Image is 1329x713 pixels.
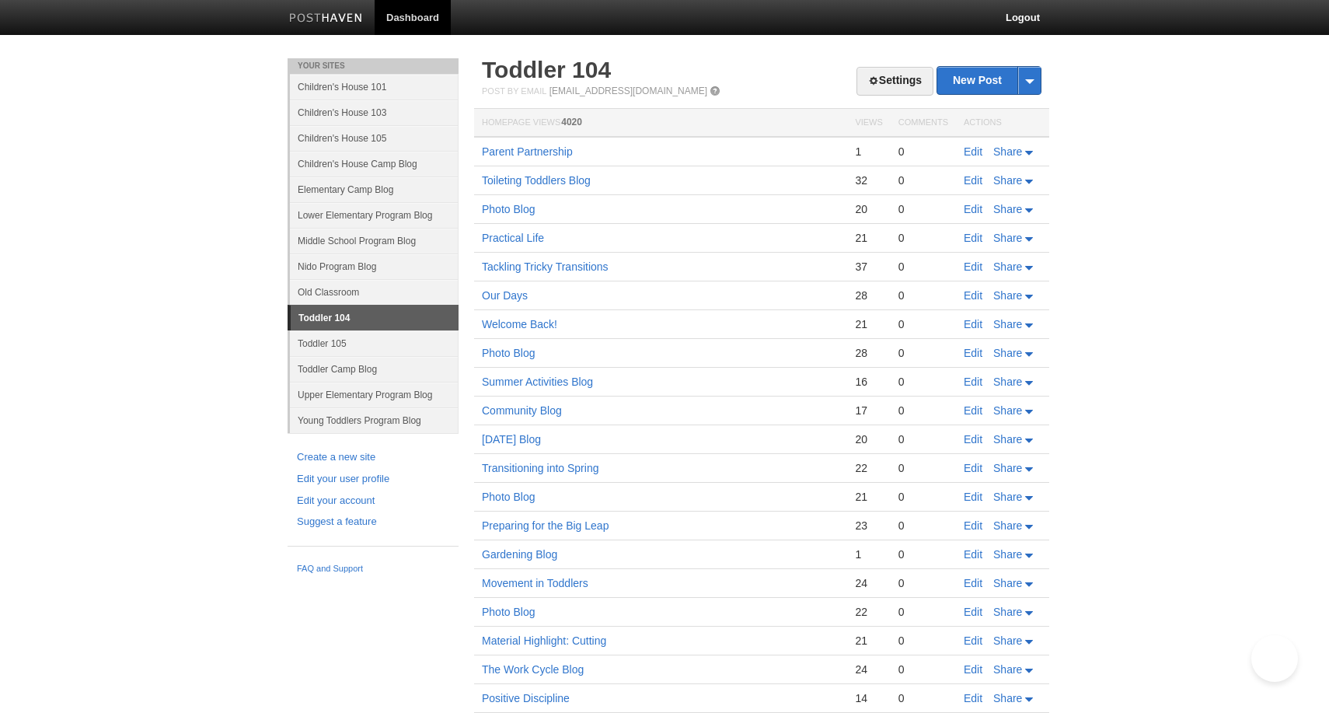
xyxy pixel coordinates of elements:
[290,177,459,202] a: Elementary Camp Blog
[482,318,557,330] a: Welcome Back!
[482,606,535,618] a: Photo Blog
[993,404,1022,417] span: Share
[290,151,459,177] a: Children's House Camp Blog
[964,347,982,359] a: Edit
[993,318,1022,330] span: Share
[993,634,1022,647] span: Share
[993,145,1022,158] span: Share
[291,306,459,330] a: Toddler 104
[297,471,449,488] a: Edit your user profile
[855,432,882,446] div: 20
[898,173,948,187] div: 0
[898,231,948,245] div: 0
[993,347,1022,359] span: Share
[288,58,459,74] li: Your Sites
[482,404,562,417] a: Community Blog
[964,663,982,676] a: Edit
[290,356,459,382] a: Toddler Camp Blog
[855,202,882,216] div: 20
[898,691,948,705] div: 0
[482,86,546,96] span: Post by Email
[993,232,1022,244] span: Share
[297,514,449,530] a: Suggest a feature
[855,317,882,331] div: 21
[898,346,948,360] div: 0
[855,547,882,561] div: 1
[964,548,982,561] a: Edit
[964,376,982,388] a: Edit
[964,519,982,532] a: Edit
[482,289,528,302] a: Our Days
[964,462,982,474] a: Edit
[993,203,1022,215] span: Share
[993,289,1022,302] span: Share
[898,145,948,159] div: 0
[964,433,982,446] a: Edit
[855,404,882,418] div: 17
[1251,635,1298,682] iframe: Help Scout Beacon - Open
[855,490,882,504] div: 21
[964,491,982,503] a: Edit
[855,519,882,533] div: 23
[290,74,459,100] a: Children's House 101
[993,462,1022,474] span: Share
[898,634,948,648] div: 0
[993,519,1022,532] span: Share
[856,67,933,96] a: Settings
[482,260,609,273] a: Tackling Tricky Transitions
[482,491,535,503] a: Photo Blog
[898,202,948,216] div: 0
[964,692,982,704] a: Edit
[964,634,982,647] a: Edit
[855,634,882,648] div: 21
[937,67,1041,94] a: New Post
[964,232,982,244] a: Edit
[482,663,584,676] a: The Work Cycle Blog
[855,662,882,676] div: 24
[993,692,1022,704] span: Share
[993,491,1022,503] span: Share
[855,145,882,159] div: 1
[482,145,573,158] a: Parent Partnership
[964,260,982,273] a: Edit
[482,634,606,647] a: Material Highlight: Cutting
[482,692,570,704] a: Positive Discipline
[290,330,459,356] a: Toddler 105
[855,375,882,389] div: 16
[898,605,948,619] div: 0
[855,260,882,274] div: 37
[855,605,882,619] div: 22
[290,253,459,279] a: Nido Program Blog
[482,232,544,244] a: Practical Life
[482,548,557,561] a: Gardening Blog
[898,461,948,475] div: 0
[898,662,948,676] div: 0
[474,109,847,138] th: Homepage Views
[855,231,882,245] div: 21
[993,376,1022,388] span: Share
[964,289,982,302] a: Edit
[993,663,1022,676] span: Share
[891,109,956,138] th: Comments
[297,562,449,576] a: FAQ and Support
[993,174,1022,187] span: Share
[898,519,948,533] div: 0
[482,577,588,589] a: Movement in Toddlers
[993,433,1022,446] span: Share
[964,318,982,330] a: Edit
[993,577,1022,589] span: Share
[561,117,582,128] span: 4020
[898,288,948,302] div: 0
[290,279,459,305] a: Old Classroom
[898,317,948,331] div: 0
[290,382,459,407] a: Upper Elementary Program Blog
[956,109,1049,138] th: Actions
[898,490,948,504] div: 0
[964,577,982,589] a: Edit
[482,174,591,187] a: Toileting Toddlers Blog
[482,57,611,82] a: Toddler 104
[964,404,982,417] a: Edit
[855,691,882,705] div: 14
[290,125,459,151] a: Children's House 105
[289,13,363,25] img: Posthaven-bar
